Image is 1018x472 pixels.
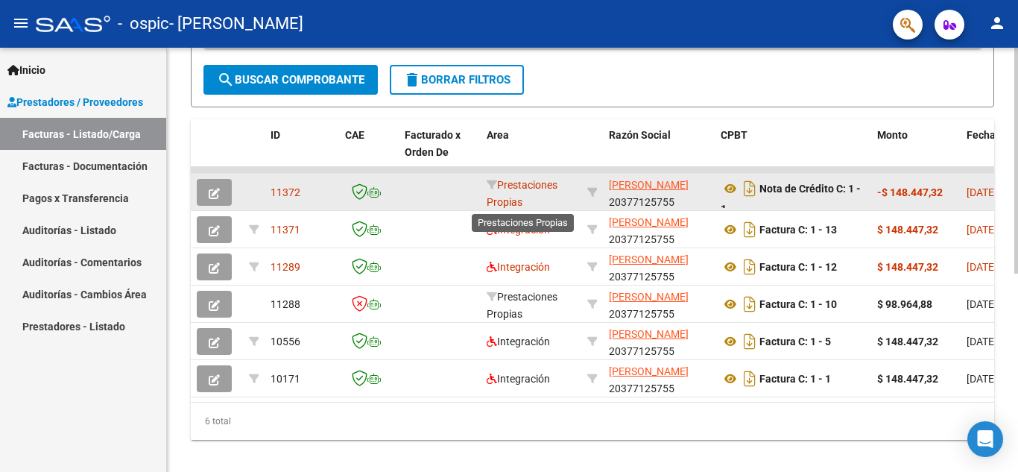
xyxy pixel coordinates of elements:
[169,7,303,40] span: - [PERSON_NAME]
[759,373,831,385] strong: Factura C: 1 - 1
[191,403,994,440] div: 6 total
[345,129,364,141] span: CAE
[609,365,689,377] span: [PERSON_NAME]
[271,336,300,347] span: 10556
[609,289,709,320] div: 20377125755
[271,261,300,273] span: 11289
[12,14,30,32] mat-icon: menu
[967,336,997,347] span: [DATE]
[603,119,715,185] datatable-header-cell: Razón Social
[759,298,837,310] strong: Factura C: 1 - 10
[481,119,581,185] datatable-header-cell: Area
[487,224,550,236] span: Integración
[967,421,1003,457] div: Open Intercom Messenger
[7,94,143,110] span: Prestadores / Proveedores
[988,14,1006,32] mat-icon: person
[877,298,932,310] strong: $ 98.964,88
[721,129,747,141] span: CPBT
[271,129,280,141] span: ID
[967,261,997,273] span: [DATE]
[967,186,997,198] span: [DATE]
[609,328,689,340] span: [PERSON_NAME]
[271,373,300,385] span: 10171
[271,186,300,198] span: 11372
[7,62,45,78] span: Inicio
[217,73,364,86] span: Buscar Comprobante
[740,330,759,353] i: Descargar documento
[487,179,557,208] span: Prestaciones Propias
[871,119,961,185] datatable-header-cell: Monto
[967,224,997,236] span: [DATE]
[217,71,235,89] mat-icon: search
[487,261,550,273] span: Integración
[609,326,709,357] div: 20377125755
[877,336,938,347] strong: $ 148.447,32
[740,367,759,391] i: Descargar documento
[609,177,709,208] div: 20377125755
[487,336,550,347] span: Integración
[390,65,524,95] button: Borrar Filtros
[403,73,510,86] span: Borrar Filtros
[609,214,709,245] div: 20377125755
[403,71,421,89] mat-icon: delete
[609,291,689,303] span: [PERSON_NAME]
[740,292,759,316] i: Descargar documento
[609,129,671,141] span: Razón Social
[759,224,837,236] strong: Factura C: 1 - 13
[877,224,938,236] strong: $ 148.447,32
[487,129,509,141] span: Area
[271,298,300,310] span: 11288
[877,129,908,141] span: Monto
[609,254,689,265] span: [PERSON_NAME]
[877,261,938,273] strong: $ 148.447,32
[405,129,461,158] span: Facturado x Orden De
[715,119,871,185] datatable-header-cell: CPBT
[877,186,943,198] strong: -$ 148.447,32
[609,363,709,394] div: 20377125755
[759,336,831,347] strong: Factura C: 1 - 5
[740,218,759,242] i: Descargar documento
[967,298,997,310] span: [DATE]
[339,119,399,185] datatable-header-cell: CAE
[740,177,759,201] i: Descargar documento
[487,291,557,320] span: Prestaciones Propias
[203,65,378,95] button: Buscar Comprobante
[487,373,550,385] span: Integración
[609,216,689,228] span: [PERSON_NAME]
[759,261,837,273] strong: Factura C: 1 - 12
[609,251,709,283] div: 20377125755
[967,373,997,385] span: [DATE]
[399,119,481,185] datatable-header-cell: Facturado x Orden De
[740,255,759,279] i: Descargar documento
[609,179,689,191] span: [PERSON_NAME]
[271,224,300,236] span: 11371
[721,183,861,215] strong: Nota de Crédito C: 1 - 1
[265,119,339,185] datatable-header-cell: ID
[118,7,169,40] span: - ospic
[877,373,938,385] strong: $ 148.447,32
